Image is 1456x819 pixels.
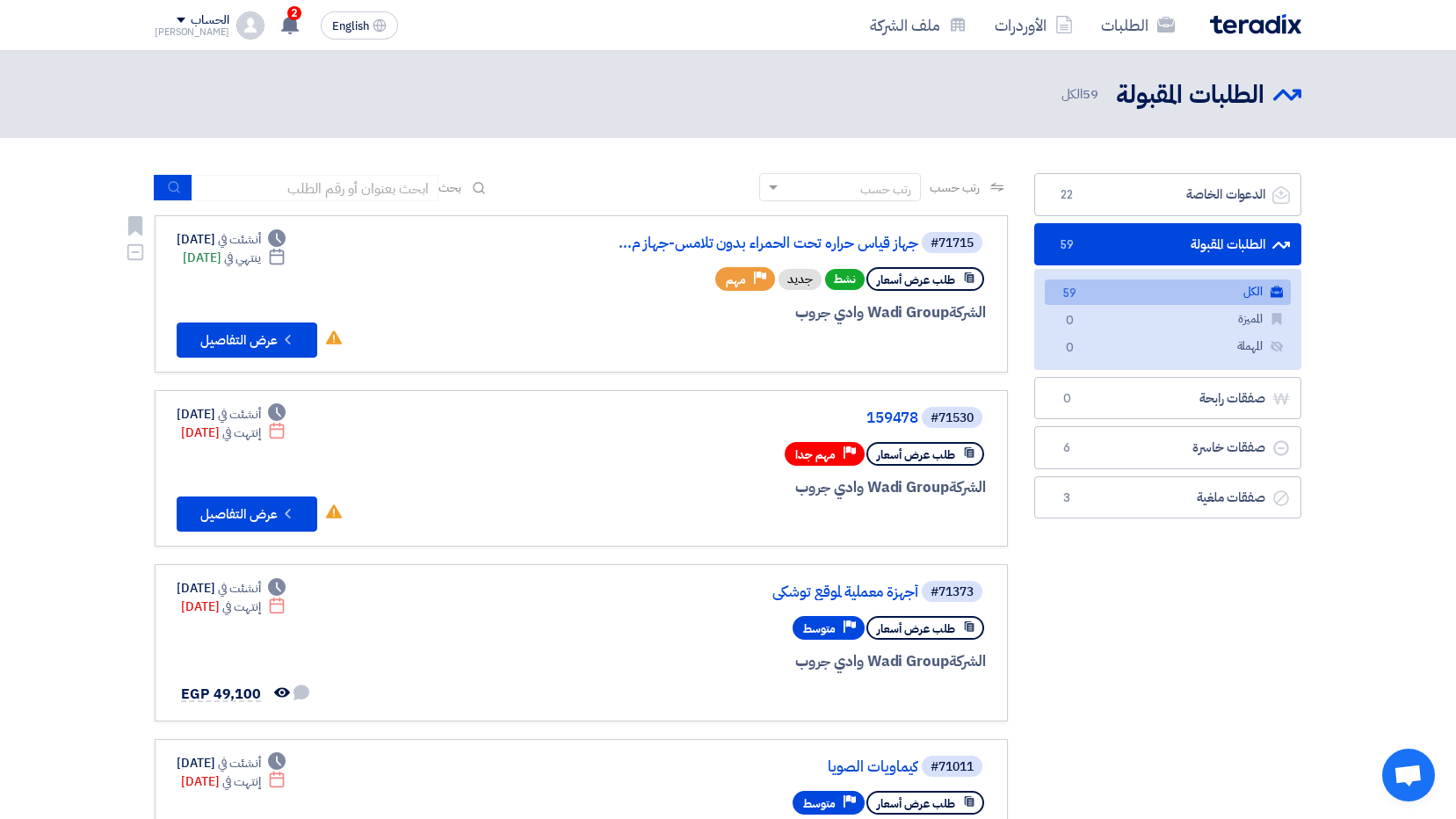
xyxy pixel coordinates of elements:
span: 59 [1059,285,1080,303]
span: الشركة [949,301,987,323]
span: متوسط [803,795,836,812]
div: [DATE] [181,424,286,442]
span: طلب عرض أسعار [877,795,955,812]
input: ابحث بعنوان أو رقم الطلب [192,175,438,201]
a: الدعوات الخاصة22 [1034,173,1301,216]
span: أنشئت في [218,230,260,249]
div: [DATE] [181,772,286,791]
a: الطلبات المقبولة59 [1034,223,1301,266]
span: الشركة [949,650,987,672]
a: كيماويات الصويا [567,759,918,775]
span: 22 [1056,186,1077,204]
span: 2 [287,6,301,20]
span: رتب حسب [930,178,980,197]
a: 159478 [567,410,918,426]
span: أنشئت في [218,754,260,772]
div: #71530 [931,412,974,424]
div: #71715 [931,237,974,250]
div: جديد [779,269,822,290]
span: مهم [726,272,746,288]
a: الأوردرات [981,4,1087,46]
span: الشركة [949,476,987,498]
a: صفقات رابحة0 [1034,377,1301,420]
span: طلب عرض أسعار [877,446,955,463]
div: [PERSON_NAME] [155,27,229,37]
span: EGP 49,100 [181,684,261,705]
span: طلب عرض أسعار [877,272,955,288]
a: الطلبات [1087,4,1189,46]
div: Wadi Group وادي جروب [563,476,986,499]
span: مهم جدا [795,446,836,463]
span: الكل [1061,84,1102,105]
div: [DATE] [181,598,286,616]
span: أنشئت في [218,405,260,424]
a: جهاز قياس حراره تحت الحمراء بدون تلامس-جهاز م... [567,236,918,251]
h2: الطلبات المقبولة [1116,78,1264,112]
div: [DATE] [177,230,286,249]
span: إنتهت في [222,772,260,791]
span: إنتهت في [222,424,260,442]
span: أنشئت في [218,579,260,598]
div: [DATE] [177,579,286,598]
a: الكل [1045,279,1291,305]
div: #71373 [931,586,974,598]
span: 0 [1059,339,1080,358]
a: صفقات خاسرة6 [1034,426,1301,469]
span: 0 [1059,312,1080,330]
img: Teradix logo [1210,14,1301,34]
span: 0 [1056,390,1077,408]
span: إنتهت في [222,598,260,616]
span: 3 [1056,489,1077,507]
button: عرض التفاصيل [177,323,317,358]
div: [DATE] [177,754,286,772]
div: Wadi Group وادي جروب [563,301,986,324]
div: الحساب [191,13,228,28]
span: 59 [1083,84,1098,104]
span: ينتهي في [224,249,260,267]
div: #71011 [931,761,974,773]
img: profile_test.png [236,11,264,40]
a: أجهزة معملية لموقع توشكى [567,584,918,600]
a: صفقات ملغية3 [1034,476,1301,519]
button: English [321,11,398,40]
a: المميزة [1045,307,1291,332]
div: [DATE] [183,249,286,267]
span: 6 [1056,439,1077,457]
span: متوسط [803,620,836,637]
span: 59 [1056,236,1077,254]
span: بحث [438,178,461,197]
div: Wadi Group وادي جروب [563,650,986,673]
div: رتب حسب [860,180,911,199]
div: [DATE] [177,405,286,424]
button: عرض التفاصيل [177,496,317,532]
span: English [332,20,369,33]
span: طلب عرض أسعار [877,620,955,637]
a: المهملة [1045,334,1291,359]
div: Open chat [1382,749,1435,801]
span: نشط [825,269,865,290]
a: ملف الشركة [856,4,981,46]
